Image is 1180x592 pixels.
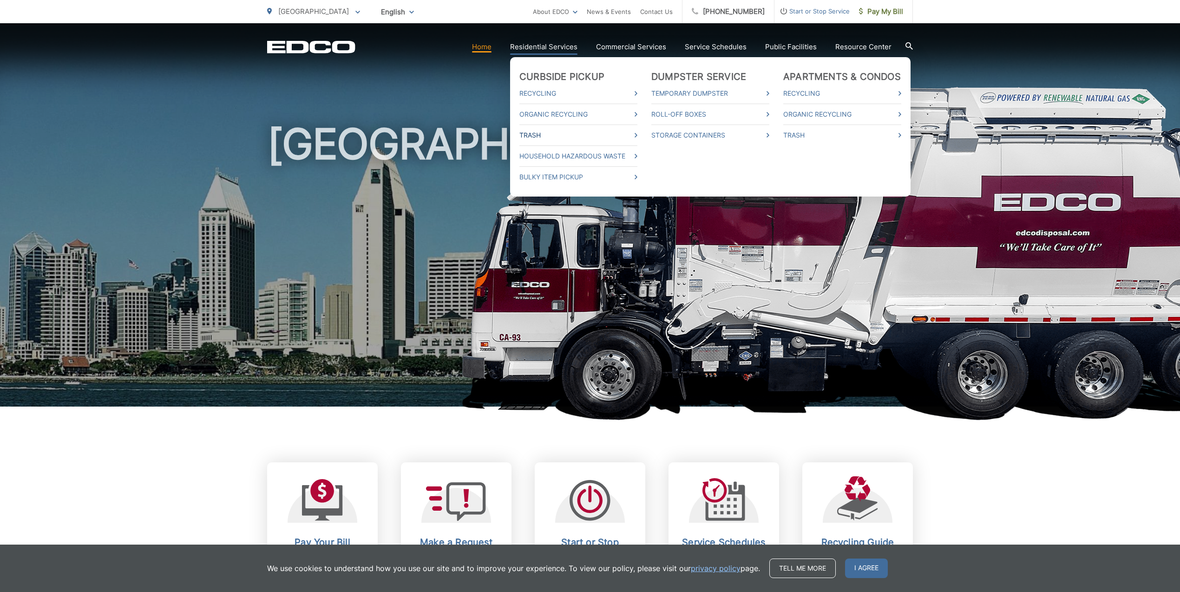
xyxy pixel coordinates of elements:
a: News & Events [587,6,631,17]
span: [GEOGRAPHIC_DATA] [278,7,349,16]
span: I agree [845,559,888,578]
a: Commercial Services [596,41,666,53]
h2: Service Schedules [678,537,770,548]
a: Contact Us [640,6,673,17]
span: Pay My Bill [859,6,903,17]
p: We use cookies to understand how you use our site and to improve your experience. To view our pol... [267,563,760,574]
a: Trash [783,130,901,141]
a: Resource Center [835,41,892,53]
a: Storage Containers [651,130,769,141]
a: Temporary Dumpster [651,88,769,99]
a: Residential Services [510,41,577,53]
h2: Make a Request [410,537,502,548]
span: English [374,4,421,20]
h1: [GEOGRAPHIC_DATA] [267,121,913,415]
a: Trash [519,130,637,141]
h2: Start or Stop Service [544,537,636,559]
a: Dumpster Service [651,71,746,82]
a: About EDCO [533,6,577,17]
h2: Recycling Guide [812,537,904,548]
a: Tell me more [769,559,836,578]
a: Curbside Pickup [519,71,604,82]
a: Public Facilities [765,41,817,53]
a: EDCD logo. Return to the homepage. [267,40,355,53]
a: Service Schedules [685,41,747,53]
a: Roll-Off Boxes [651,109,769,120]
a: privacy policy [691,563,741,574]
a: Bulky Item Pickup [519,171,637,183]
h2: Pay Your Bill [276,537,368,548]
a: Recycling [783,88,901,99]
a: Household Hazardous Waste [519,151,637,162]
a: Organic Recycling [519,109,637,120]
a: Recycling [519,88,637,99]
a: Organic Recycling [783,109,901,120]
a: Home [472,41,492,53]
a: Apartments & Condos [783,71,901,82]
